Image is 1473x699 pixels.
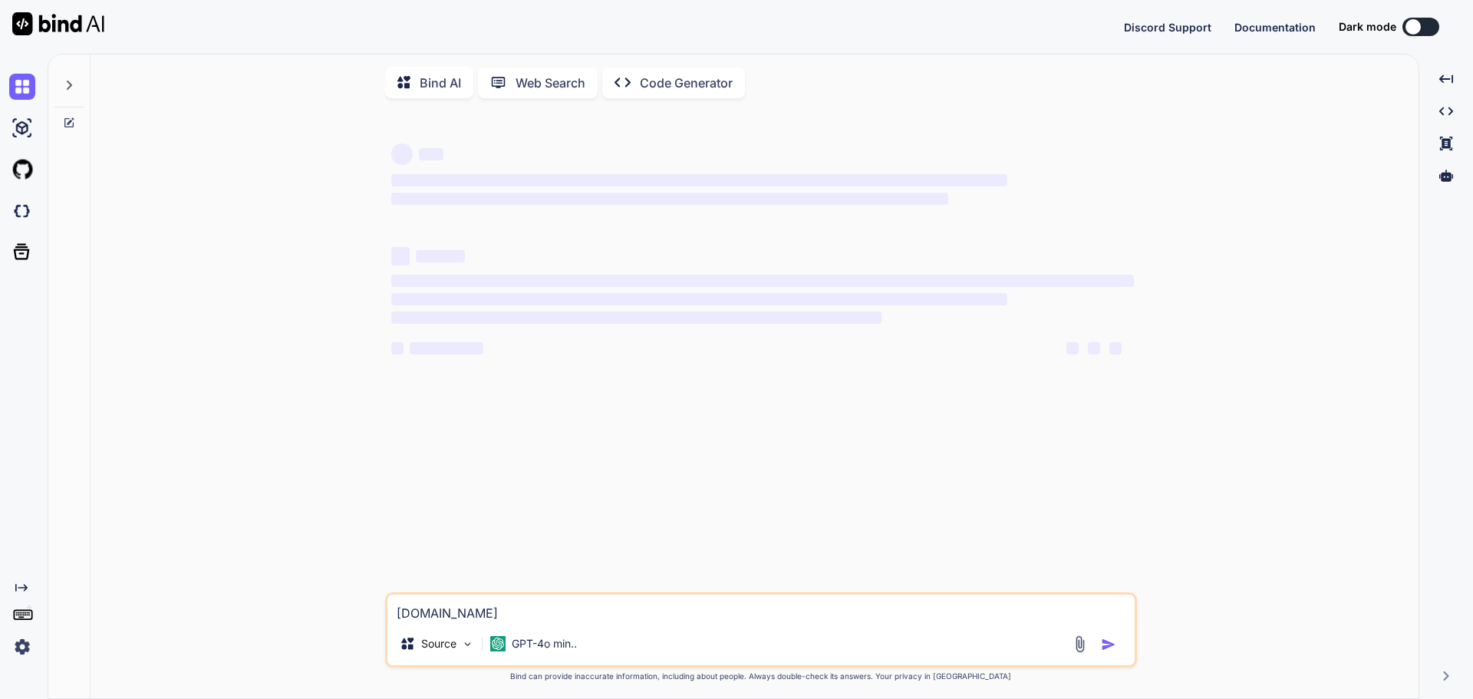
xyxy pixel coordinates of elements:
p: Bind AI [420,74,461,92]
img: settings [9,634,35,660]
span: Discord Support [1124,21,1211,34]
img: GPT-4o mini [490,636,506,651]
span: ‌ [391,193,948,205]
p: Bind can provide inaccurate information, including about people. Always double-check its answers.... [385,671,1137,682]
img: Pick Models [461,638,474,651]
img: icon [1101,637,1116,652]
span: ‌ [1109,342,1122,354]
span: ‌ [391,275,1134,287]
span: ‌ [391,293,1007,305]
img: Bind AI [12,12,104,35]
img: darkCloudIdeIcon [9,198,35,224]
span: Dark mode [1339,19,1396,35]
p: GPT-4o min.. [512,636,577,651]
img: chat [9,74,35,100]
span: Documentation [1234,21,1316,34]
img: attachment [1071,635,1089,653]
span: ‌ [391,312,881,324]
img: ai-studio [9,115,35,141]
button: Discord Support [1124,19,1211,35]
span: ‌ [391,174,1007,186]
span: ‌ [416,250,465,262]
button: Documentation [1234,19,1316,35]
span: ‌ [391,342,404,354]
span: ‌ [391,143,413,165]
span: ‌ [419,148,443,160]
span: ‌ [391,247,410,265]
p: Code Generator [640,74,733,92]
p: Source [421,636,456,651]
span: ‌ [1088,342,1100,354]
p: Web Search [516,74,585,92]
img: githubLight [9,157,35,183]
span: ‌ [410,342,483,354]
textarea: [DOMAIN_NAME] [387,595,1135,622]
span: ‌ [1066,342,1079,354]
